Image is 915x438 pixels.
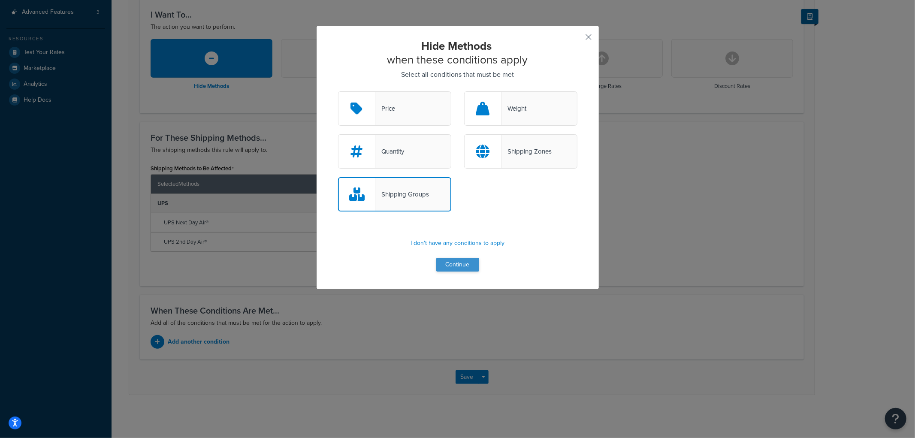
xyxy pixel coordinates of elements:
div: Quantity [375,145,404,157]
div: Shipping Zones [501,145,552,157]
strong: Hide Methods [421,38,492,54]
div: Price [375,103,395,115]
p: I don't have any conditions to apply [338,237,577,249]
h2: when these conditions apply [338,39,577,66]
p: Select all conditions that must be met [338,69,577,81]
div: Weight [501,103,526,115]
button: Continue [436,258,479,272]
div: Shipping Groups [375,188,429,200]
